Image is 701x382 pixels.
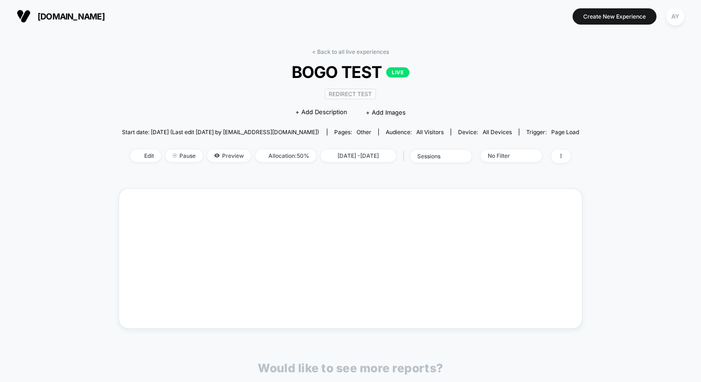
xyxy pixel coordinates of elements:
span: + Add Images [366,109,406,116]
div: sessions [417,153,454,160]
p: LIVE [386,67,409,78]
span: | [401,149,410,163]
span: Start date: [DATE] (Last edit [DATE] by [EMAIL_ADDRESS][DOMAIN_NAME]) [122,129,319,136]
button: Create New Experience [573,8,656,25]
span: BOGO TEST [145,62,556,82]
span: Pause [166,149,203,162]
img: Visually logo [17,9,31,23]
img: end [172,153,177,158]
p: Would like to see more reports? [258,361,443,375]
span: Redirect Test [325,89,376,99]
span: All Visitors [416,129,444,136]
span: Page Load [551,129,579,136]
div: Trigger: [526,129,579,136]
span: [DOMAIN_NAME] [38,12,105,21]
div: AY [666,7,684,26]
span: Allocation: 50% [255,149,316,162]
div: Audience: [386,129,444,136]
span: Preview [207,149,251,162]
button: AY [663,7,687,26]
span: Device: [451,129,519,136]
div: No Filter [488,152,525,159]
span: + Add Description [295,108,347,117]
button: [DOMAIN_NAME] [14,9,108,24]
span: [DATE] - [DATE] [321,149,396,162]
span: other [357,129,371,136]
div: Pages: [334,129,371,136]
span: Edit [130,149,161,162]
a: < Back to all live experiences [312,48,389,55]
span: all devices [483,129,512,136]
